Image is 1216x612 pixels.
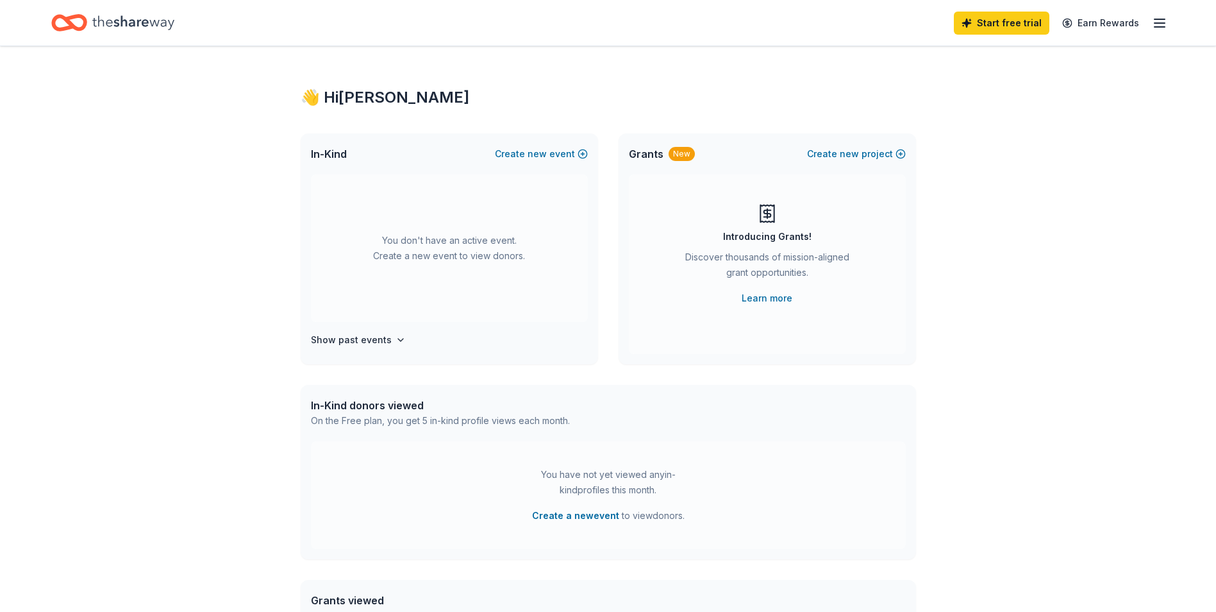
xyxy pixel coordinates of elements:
[311,174,588,322] div: You don't have an active event. Create a new event to view donors.
[1054,12,1147,35] a: Earn Rewards
[495,146,588,162] button: Createnewevent
[311,398,570,413] div: In-Kind donors viewed
[723,229,812,244] div: Introducing Grants!
[840,146,859,162] span: new
[742,291,792,306] a: Learn more
[51,8,174,38] a: Home
[532,508,619,523] button: Create a newevent
[301,87,916,108] div: 👋 Hi [PERSON_NAME]
[311,413,570,429] div: On the Free plan, you get 5 in-kind profile views each month.
[669,147,695,161] div: New
[528,146,547,162] span: new
[311,332,392,348] h4: Show past events
[807,146,906,162] button: Createnewproject
[311,146,347,162] span: In-Kind
[954,12,1049,35] a: Start free trial
[311,593,563,608] div: Grants viewed
[680,250,854,285] div: Discover thousands of mission-aligned grant opportunities.
[629,146,663,162] span: Grants
[311,332,406,348] button: Show past events
[532,508,685,523] span: to view donors .
[528,467,688,498] div: You have not yet viewed any in-kind profiles this month.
